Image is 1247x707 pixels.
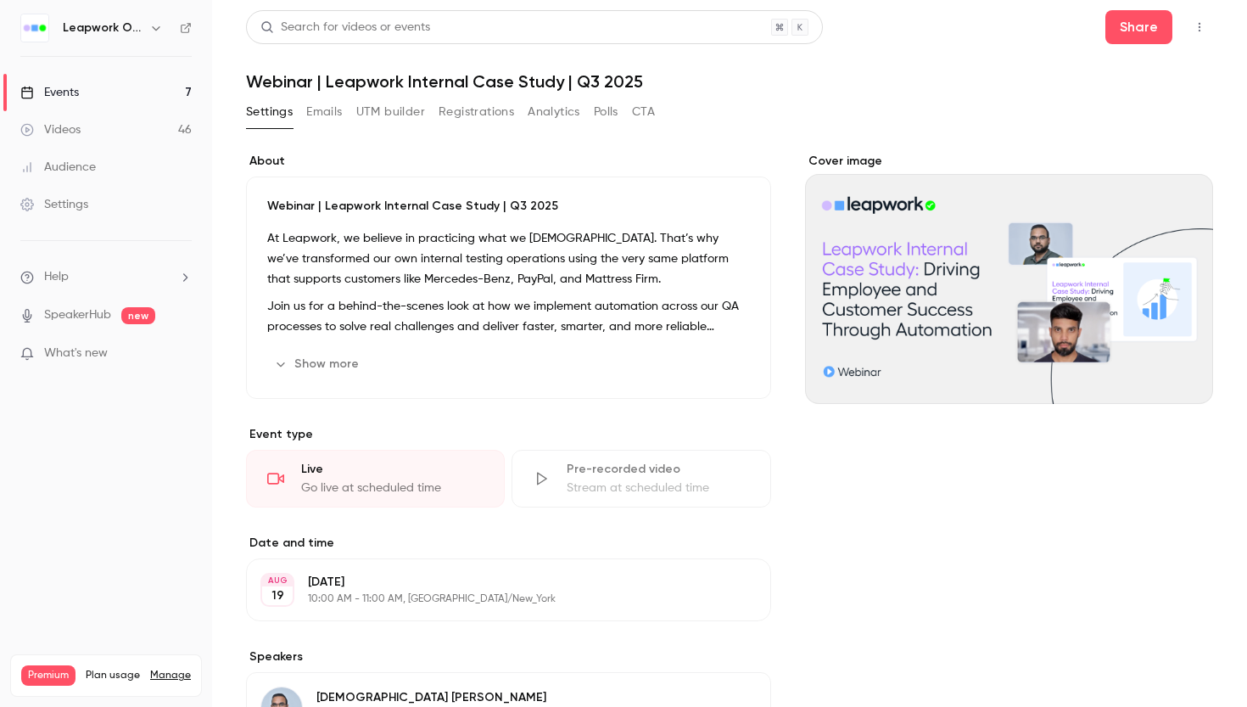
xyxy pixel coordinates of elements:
[44,306,111,324] a: SpeakerHub
[44,268,69,286] span: Help
[512,450,770,508] div: Pre-recorded videoStream at scheduled time
[271,587,284,604] p: 19
[267,228,750,289] p: At Leapwork, we believe in practicing what we [DEMOGRAPHIC_DATA]. That’s why we’ve transformed ou...
[308,592,681,606] p: 10:00 AM - 11:00 AM, [GEOGRAPHIC_DATA]/New_York
[21,665,75,686] span: Premium
[805,153,1213,170] label: Cover image
[594,98,618,126] button: Polls
[63,20,143,36] h6: Leapwork Online Event
[21,14,48,42] img: Leapwork Online Event
[301,461,484,478] div: Live
[356,98,425,126] button: UTM builder
[20,268,192,286] li: help-dropdown-opener
[439,98,514,126] button: Registrations
[567,461,749,478] div: Pre-recorded video
[316,689,546,706] p: [DEMOGRAPHIC_DATA] [PERSON_NAME]
[567,480,749,497] div: Stream at scheduled time
[150,669,191,682] a: Manage
[301,480,484,497] div: Go live at scheduled time
[246,153,771,170] label: About
[20,196,88,213] div: Settings
[262,575,293,586] div: AUG
[121,307,155,324] span: new
[306,98,342,126] button: Emails
[44,345,108,362] span: What's new
[528,98,580,126] button: Analytics
[267,296,750,337] p: Join us for a behind-the-scenes look at how we implement automation across our QA processes to so...
[246,426,771,443] p: Event type
[246,648,771,665] label: Speakers
[1105,10,1172,44] button: Share
[246,535,771,552] label: Date and time
[267,351,369,378] button: Show more
[86,669,140,682] span: Plan usage
[805,153,1213,404] section: Cover image
[20,121,81,138] div: Videos
[246,98,293,126] button: Settings
[260,19,430,36] div: Search for videos or events
[267,198,750,215] p: Webinar | Leapwork Internal Case Study | Q3 2025
[632,98,655,126] button: CTA
[246,450,505,508] div: LiveGo live at scheduled time
[20,159,96,176] div: Audience
[171,346,192,362] iframe: Noticeable Trigger
[20,84,79,101] div: Events
[246,71,1213,92] h1: Webinar | Leapwork Internal Case Study | Q3 2025
[308,574,681,591] p: [DATE]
